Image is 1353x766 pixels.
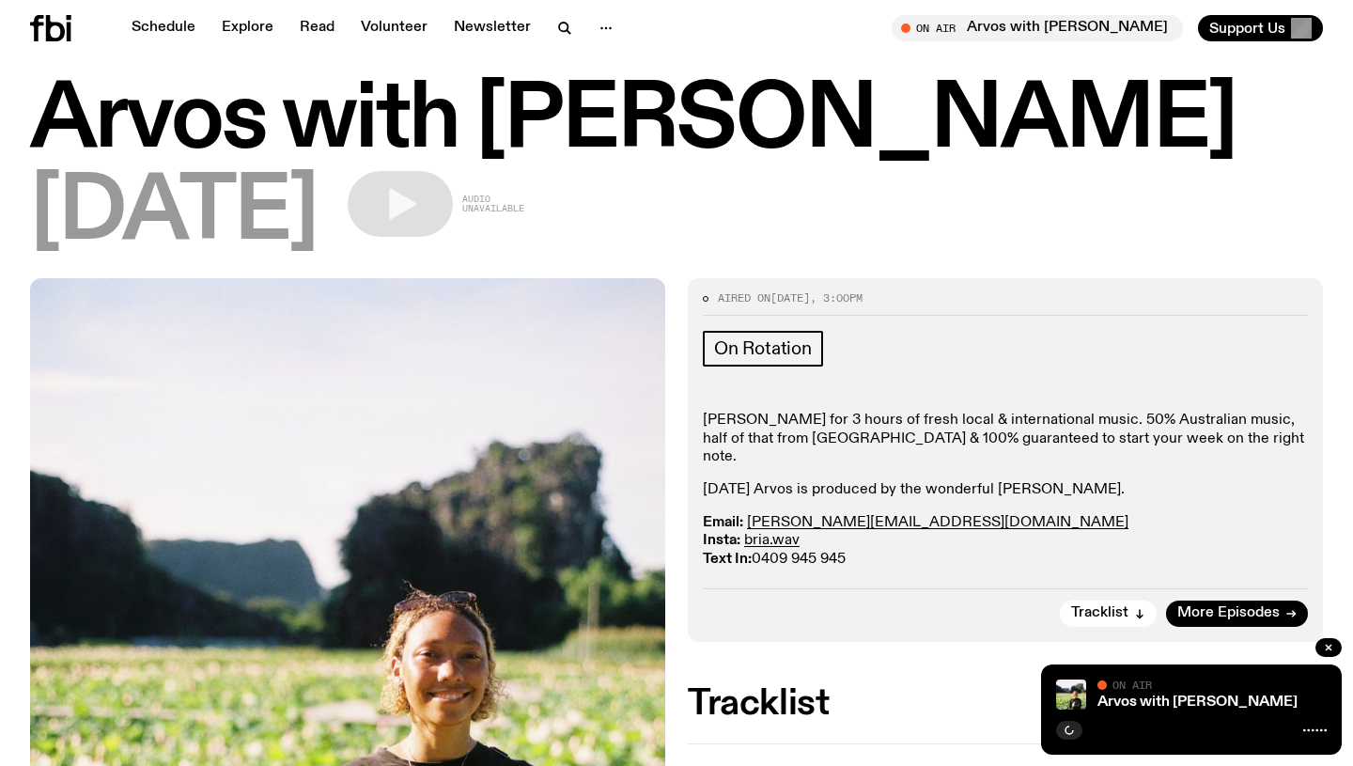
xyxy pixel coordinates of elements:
span: More Episodes [1177,606,1280,620]
h2: Tracklist [688,687,1323,721]
span: On Rotation [714,338,812,359]
a: More Episodes [1166,601,1308,627]
a: [PERSON_NAME][EMAIL_ADDRESS][DOMAIN_NAME] [747,515,1128,530]
span: [DATE] [30,171,318,256]
span: [DATE] [770,290,810,305]
span: Aired on [718,290,770,305]
span: Support Us [1209,20,1285,37]
a: Volunteer [350,15,439,41]
strong: Email: [703,515,743,530]
a: Schedule [120,15,207,41]
a: Explore [210,15,285,41]
a: Arvos with [PERSON_NAME] [1097,695,1298,710]
strong: Text In: [703,552,752,567]
img: Bri is smiling and wearing a black t-shirt. She is standing in front of a lush, green field. Ther... [1056,680,1086,710]
button: On AirArvos with [PERSON_NAME] [892,15,1183,41]
button: Support Us [1198,15,1323,41]
a: Read [288,15,346,41]
a: Newsletter [443,15,542,41]
span: Audio unavailable [462,195,524,213]
span: , 3:00pm [810,290,863,305]
strong: Insta: [703,533,740,548]
h1: Arvos with [PERSON_NAME] [30,79,1323,164]
p: [DATE] Arvos is produced by the wonderful [PERSON_NAME]. [703,481,1308,499]
span: Tracklist [1071,606,1128,620]
a: On Rotation [703,331,823,367]
button: Tracklist [1060,601,1157,627]
span: On Air [1112,679,1152,691]
a: bria.wav [744,533,800,548]
p: [PERSON_NAME] for 3 hours of fresh local & international music. ​50% Australian music, half of th... [703,412,1308,466]
p: 0409 945 945 [703,514,1308,569]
